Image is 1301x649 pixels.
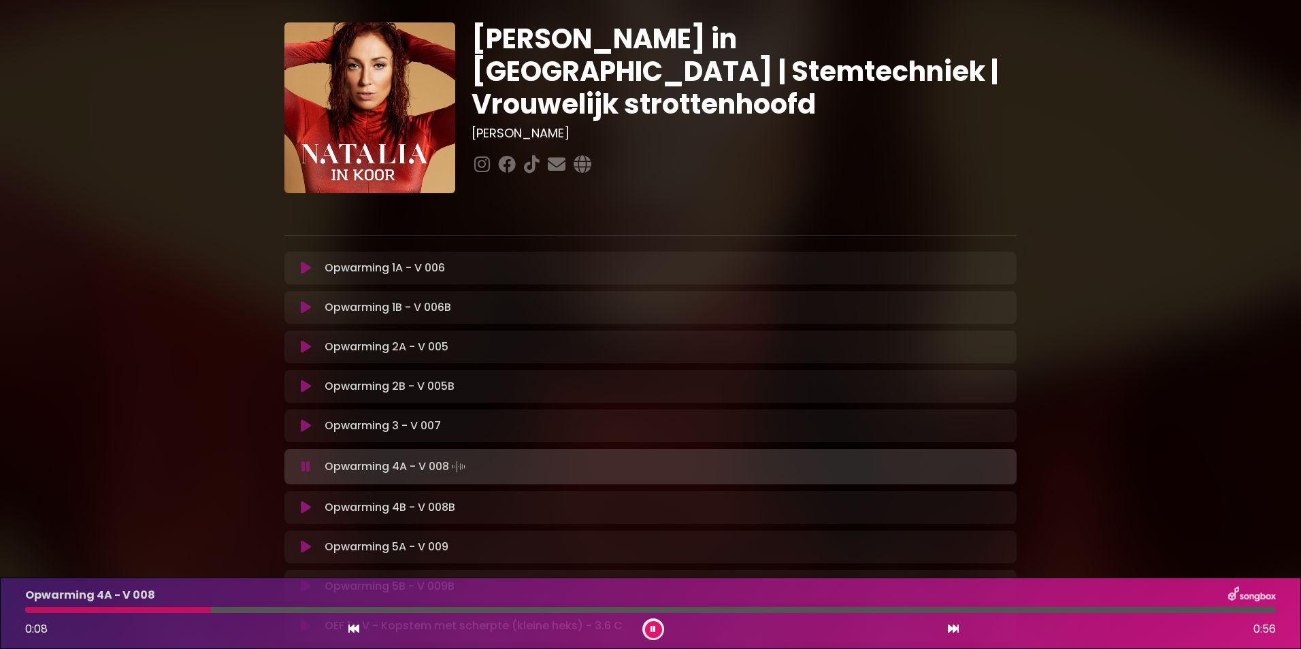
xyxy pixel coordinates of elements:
p: Opwarming 4B - V 008B [325,499,455,516]
p: Opwarming 1B - V 006B [325,299,451,316]
img: YTVS25JmS9CLUqXqkEhs [284,22,455,193]
p: Opwarming 1A - V 006 [325,260,445,276]
p: Opwarming 4A - V 008 [25,587,155,603]
span: 0:56 [1253,621,1276,637]
p: Opwarming 2A - V 005 [325,339,448,355]
img: songbox-logo-white.png [1228,586,1276,604]
p: Opwarming 2B - V 005B [325,378,455,395]
img: waveform4.gif [449,457,468,476]
p: Opwarming 3 - V 007 [325,418,441,434]
p: Opwarming 4A - V 008 [325,457,468,476]
span: 0:08 [25,621,48,637]
p: Opwarming 5A - V 009 [325,539,448,555]
h3: [PERSON_NAME] [472,126,1017,141]
h1: [PERSON_NAME] in [GEOGRAPHIC_DATA] | Stemtechniek | Vrouwelijk strottenhoofd [472,22,1017,120]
